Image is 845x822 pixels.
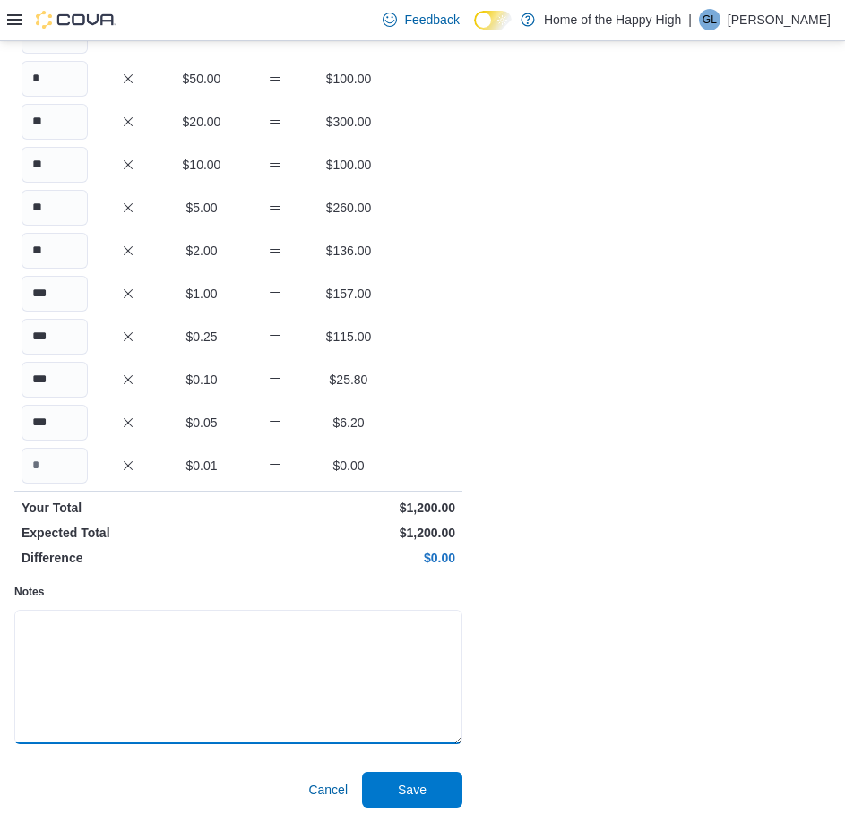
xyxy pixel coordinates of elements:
p: Expected Total [22,524,235,542]
input: Quantity [22,233,88,269]
input: Quantity [22,147,88,183]
div: Ghazi Lewis [699,9,720,30]
input: Quantity [22,405,88,441]
input: Dark Mode [474,11,512,30]
input: Quantity [22,319,88,355]
p: $115.00 [315,328,382,346]
span: Save [398,781,427,799]
p: $1.00 [168,285,235,303]
p: $0.00 [315,457,382,475]
p: $136.00 [315,242,382,260]
p: $0.00 [242,549,455,567]
p: $10.00 [168,156,235,174]
p: $157.00 [315,285,382,303]
p: Difference [22,549,235,567]
input: Quantity [22,104,88,140]
p: Home of the Happy High [544,9,681,30]
button: Cancel [301,772,355,808]
p: $1,200.00 [242,524,455,542]
p: $0.25 [168,328,235,346]
input: Quantity [22,190,88,226]
p: $1,200.00 [242,499,455,517]
p: $20.00 [168,113,235,131]
p: $25.80 [315,371,382,389]
p: $50.00 [168,70,235,88]
p: $100.00 [315,70,382,88]
p: $260.00 [315,199,382,217]
p: $0.05 [168,414,235,432]
input: Quantity [22,61,88,97]
input: Quantity [22,362,88,398]
span: GL [703,9,717,30]
p: $2.00 [168,242,235,260]
p: $6.20 [315,414,382,432]
p: $0.10 [168,371,235,389]
input: Quantity [22,448,88,484]
label: Notes [14,585,44,599]
p: Your Total [22,499,235,517]
p: $300.00 [315,113,382,131]
img: Cova [36,11,116,29]
p: | [688,9,692,30]
span: Cancel [308,781,348,799]
p: $0.01 [168,457,235,475]
a: Feedback [375,2,466,38]
p: [PERSON_NAME] [728,9,831,30]
p: $100.00 [315,156,382,174]
input: Quantity [22,276,88,312]
span: Feedback [404,11,459,29]
p: $5.00 [168,199,235,217]
button: Save [362,772,462,808]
